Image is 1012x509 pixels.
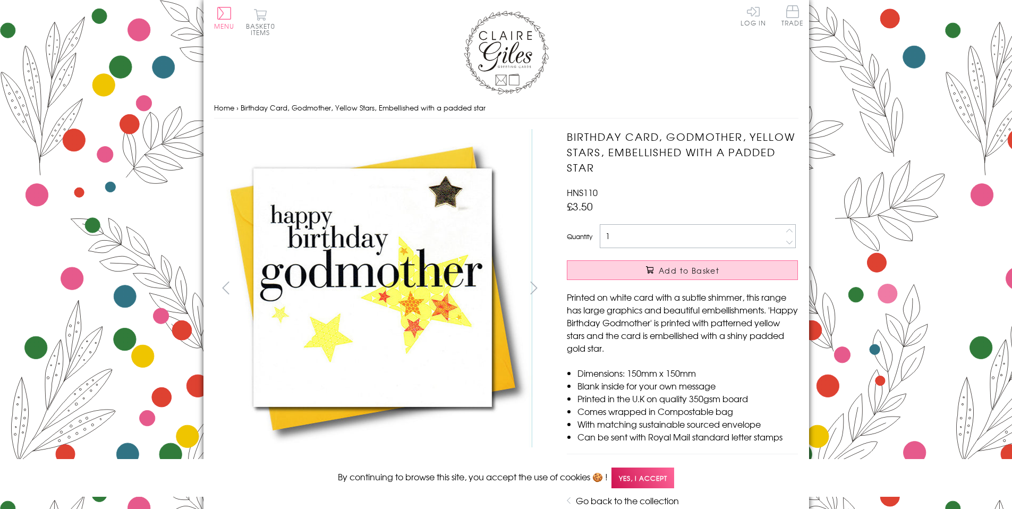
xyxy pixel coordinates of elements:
label: Quantity [567,232,592,241]
li: Dimensions: 150mm x 150mm [577,367,798,379]
span: Yes, I accept [611,468,674,488]
span: Birthday Card, Godmother, Yellow Stars, Embellished with a padded star [241,103,486,113]
button: prev [214,276,238,300]
p: Printed on white card with a subtle shimmer, this range has large graphics and beautiful embellis... [567,291,798,354]
img: Claire Giles Greetings Cards [464,11,549,95]
span: 0 items [251,21,275,37]
button: Basket0 items [246,9,275,36]
h1: Birthday Card, Godmother, Yellow Stars, Embellished with a padded star [567,129,798,175]
li: Printed in the U.K on quality 350gsm board [577,392,798,405]
span: HNS110 [567,186,598,199]
nav: breadcrumbs [214,97,798,119]
span: Menu [214,21,235,31]
span: Add to Basket [659,265,719,276]
a: Go back to the collection [576,494,679,507]
li: Comes wrapped in Compostable bag [577,405,798,418]
button: Add to Basket [567,260,798,280]
button: Menu [214,7,235,29]
a: Trade [781,5,804,28]
li: With matching sustainable sourced envelope [577,418,798,430]
img: Birthday Card, Godmother, Yellow Stars, Embellished with a padded star [546,129,864,448]
span: Trade [781,5,804,26]
li: Blank inside for your own message [577,379,798,392]
button: next [522,276,546,300]
span: › [236,103,239,113]
a: Home [214,103,234,113]
a: Log In [741,5,766,26]
img: Birthday Card, Godmother, Yellow Stars, Embellished with a padded star [214,129,532,447]
span: £3.50 [567,199,593,214]
li: Can be sent with Royal Mail standard letter stamps [577,430,798,443]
